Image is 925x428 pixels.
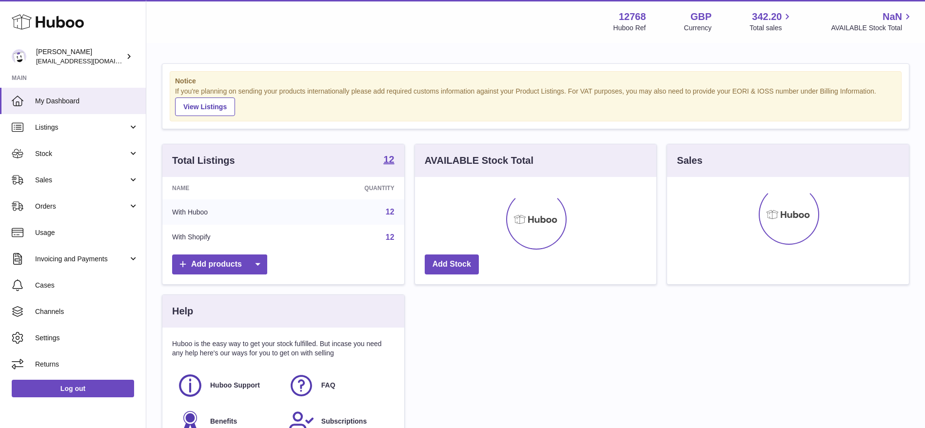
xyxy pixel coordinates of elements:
[321,417,367,426] span: Subscriptions
[752,10,782,23] span: 342.20
[35,307,138,316] span: Channels
[172,254,267,274] a: Add products
[172,339,394,358] p: Huboo is the easy way to get your stock fulfilled. But incase you need any help here's our ways f...
[613,23,646,33] div: Huboo Ref
[35,254,128,264] span: Invoicing and Payments
[12,49,26,64] img: internalAdmin-12768@internal.huboo.com
[619,10,646,23] strong: 12768
[35,333,138,343] span: Settings
[35,149,128,158] span: Stock
[175,87,896,116] div: If you're planning on sending your products internationally please add required customs informati...
[175,77,896,86] strong: Notice
[177,372,278,399] a: Huboo Support
[35,360,138,369] span: Returns
[35,228,138,237] span: Usage
[425,154,533,167] h3: AVAILABLE Stock Total
[425,254,479,274] a: Add Stock
[12,380,134,397] a: Log out
[684,23,712,33] div: Currency
[35,123,128,132] span: Listings
[35,202,128,211] span: Orders
[36,57,143,65] span: [EMAIL_ADDRESS][DOMAIN_NAME]
[35,281,138,290] span: Cases
[386,233,394,241] a: 12
[35,97,138,106] span: My Dashboard
[321,381,335,390] span: FAQ
[749,23,793,33] span: Total sales
[162,199,293,225] td: With Huboo
[175,97,235,116] a: View Listings
[35,175,128,185] span: Sales
[36,47,124,66] div: [PERSON_NAME]
[383,155,394,166] a: 12
[749,10,793,33] a: 342.20 Total sales
[172,305,193,318] h3: Help
[883,10,902,23] span: NaN
[293,177,404,199] th: Quantity
[386,208,394,216] a: 12
[690,10,711,23] strong: GBP
[383,155,394,164] strong: 12
[831,10,913,33] a: NaN AVAILABLE Stock Total
[162,177,293,199] th: Name
[162,225,293,250] td: With Shopify
[210,417,237,426] span: Benefits
[677,154,702,167] h3: Sales
[288,372,390,399] a: FAQ
[210,381,260,390] span: Huboo Support
[172,154,235,167] h3: Total Listings
[831,23,913,33] span: AVAILABLE Stock Total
